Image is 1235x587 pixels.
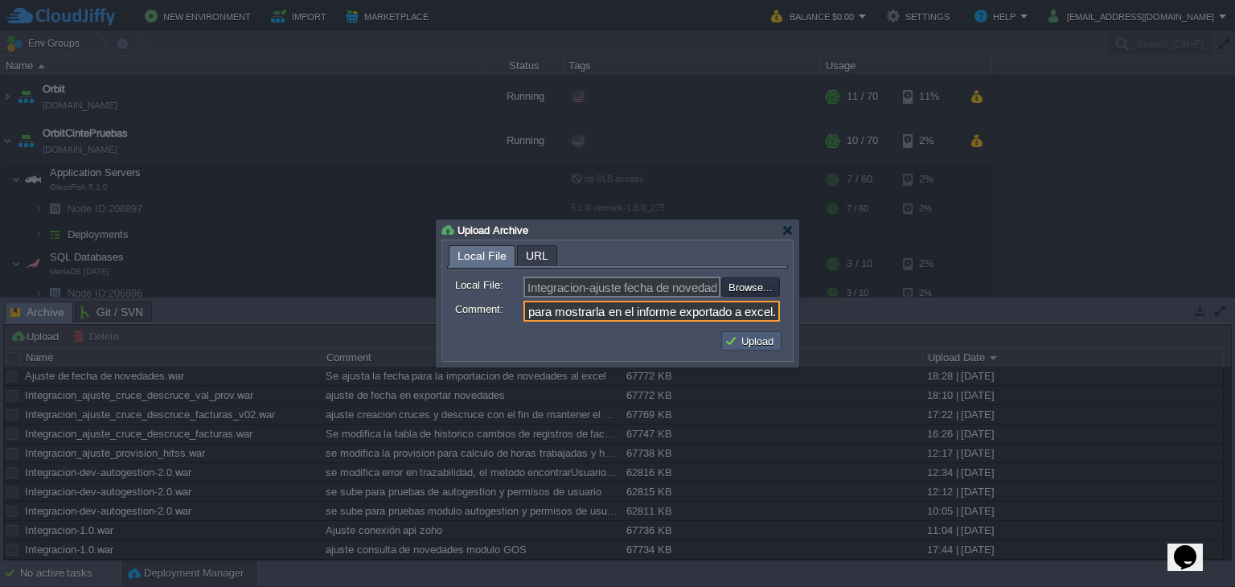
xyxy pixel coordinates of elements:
span: Local File [457,246,507,266]
button: Upload [724,334,778,348]
iframe: chat widget [1167,523,1219,571]
label: Comment: [455,301,522,318]
span: Upload Archive [457,224,528,236]
label: Local File: [455,277,522,293]
span: URL [526,246,548,265]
